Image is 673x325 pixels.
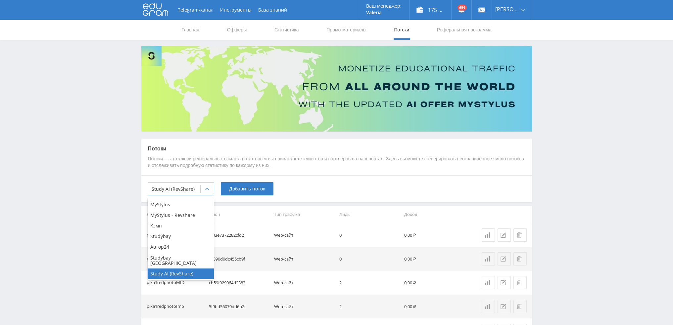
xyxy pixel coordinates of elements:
[482,300,495,313] a: Статистика
[148,253,214,268] div: Studybay [GEOGRAPHIC_DATA]
[336,223,402,247] td: 0
[148,145,525,152] p: Потоки
[206,223,271,247] td: f833e7372282cfd2
[402,247,467,271] td: 0,00 ₽
[271,247,337,271] td: Web-сайт
[271,223,337,247] td: Web-сайт
[274,20,300,40] a: Статистика
[402,223,467,247] td: 0,00 ₽
[141,46,532,132] img: Banner
[336,247,402,271] td: 0
[148,242,214,252] div: Автор24
[147,255,166,263] div: pika2prez
[148,221,214,231] div: Кэмп
[148,199,214,210] div: MyStylus
[436,20,492,40] a: Реферальная программа
[336,271,402,295] td: 2
[498,228,511,242] button: Редактировать
[226,20,248,40] a: Офферы
[148,210,214,221] div: MyStylus - Revshare
[181,20,200,40] a: Главная
[229,186,265,191] span: Добавить поток
[498,300,511,313] button: Редактировать
[336,206,402,223] th: Лиды
[206,247,271,271] td: ce390d0dc455cb9f
[206,295,271,318] td: 5f9bd56070dd6b2c
[498,252,511,265] button: Редактировать
[271,271,337,295] td: Web-сайт
[148,156,525,169] p: Потоки — это ключи реферальных ссылок, по которым вы привлекаете клиентов и партнеров на наш порт...
[402,271,467,295] td: 0,00 ₽
[366,3,402,9] p: Ваш менеджер:
[326,20,367,40] a: Промо-материалы
[271,206,337,223] th: Тип трафика
[513,300,527,313] button: Удалить
[366,10,402,15] p: Valeria
[498,276,511,289] button: Редактировать
[513,252,527,265] button: Удалить
[271,295,337,318] td: Web-сайт
[147,231,173,239] div: pika2prezpro
[206,206,271,223] th: Ключ
[393,20,410,40] a: Потоки
[148,268,214,279] div: Study AI (RevShare)
[482,228,495,242] a: Статистика
[402,295,467,318] td: 0,00 ₽
[206,271,271,295] td: cb59f929064d2383
[402,206,467,223] th: Доход
[148,231,214,242] div: Studybay
[482,252,495,265] a: Статистика
[336,295,402,318] td: 2
[513,228,527,242] button: Удалить
[495,7,518,12] span: [PERSON_NAME]
[141,206,207,223] th: Название
[221,182,273,195] button: Добавить поток
[147,303,184,310] div: pika1redphotoImp
[147,279,184,287] div: pika1redphotoMID
[482,276,495,289] a: Статистика
[513,276,527,289] button: Удалить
